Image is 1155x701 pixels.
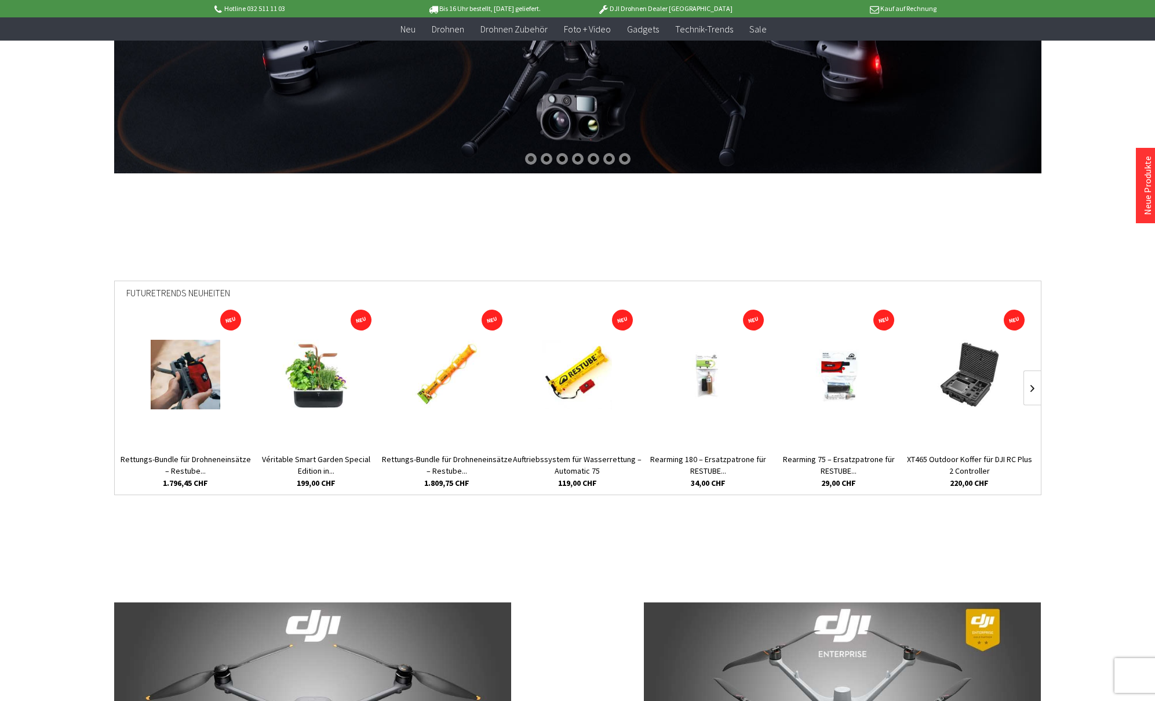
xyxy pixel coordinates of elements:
img: Rettungs-Bundle für Drohneneinsätze – Restube Automatic 75 + AD4 Abwurfsystem [151,340,220,409]
div: 2 [541,153,552,165]
img: Rettungs-Bundle für Drohneneinsätze – Restube Automatic 180 + AD4 Abwurfsystem [412,340,482,409]
img: XT465 Outdoor Koffer für DJI RC Plus 2 Controller [935,340,1004,409]
div: 3 [556,153,568,165]
p: Kauf auf Rechnung [756,2,937,16]
a: Technik-Trends [667,17,741,41]
a: Gadgets [619,17,667,41]
span: 220,00 CHF [950,477,989,489]
a: Drohnen Zubehör [472,17,556,41]
a: Foto + Video [556,17,619,41]
span: Drohnen Zubehör [480,23,548,35]
a: Neu [392,17,424,41]
a: Sale [741,17,775,41]
p: Hotline 032 511 11 03 [213,2,393,16]
a: Rearming 180 – Ersatzpatrone für RESTUBE... [643,453,773,477]
span: 34,00 CHF [691,477,726,489]
span: Gadgets [627,23,659,35]
div: 5 [588,153,599,165]
img: Véritable Smart Garden Special Edition in Schwarz/Kupfer [282,340,351,409]
span: Foto + Video [564,23,611,35]
div: 4 [572,153,584,165]
span: 29,00 CHF [821,477,856,489]
a: Drohnen [424,17,472,41]
img: Rearming 75 – Ersatzpatrone für RESTUBE Automatic 75 [804,340,873,409]
a: Rettungs-Bundle für Drohneneinsätze – Restube... [121,453,251,477]
img: Rearming 180 – Ersatzpatrone für RESTUBE Automatic PRO [673,340,743,409]
span: 199,00 CHF [297,477,336,489]
div: Futuretrends Neuheiten [126,281,1029,313]
span: Drohnen [432,23,464,35]
p: Bis 16 Uhr bestellt, [DATE] geliefert. [393,2,574,16]
span: Technik-Trends [675,23,733,35]
a: Rettungs-Bundle für Drohneneinsätze – Restube... [381,453,512,477]
span: 1.809,75 CHF [424,477,469,489]
img: Auftriebssystem für Wasserrettung – Automatic 75 [542,340,612,409]
span: Sale [749,23,767,35]
a: XT465 Outdoor Koffer für DJI RC Plus 2 Controller [904,453,1034,477]
a: Neue Produkte [1142,156,1153,215]
div: 7 [619,153,631,165]
a: Rearming 75 – Ersatzpatrone für RESTUBE... [774,453,904,477]
span: 1.796,45 CHF [163,477,208,489]
span: 119,00 CHF [558,477,597,489]
a: Auftriebssystem für Wasserrettung – Automatic 75 [512,453,643,477]
p: DJI Drohnen Dealer [GEOGRAPHIC_DATA] [574,2,755,16]
a: Véritable Smart Garden Special Edition in... [251,453,381,477]
span: Neu [400,23,416,35]
div: 6 [603,153,615,165]
div: 1 [525,153,537,165]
